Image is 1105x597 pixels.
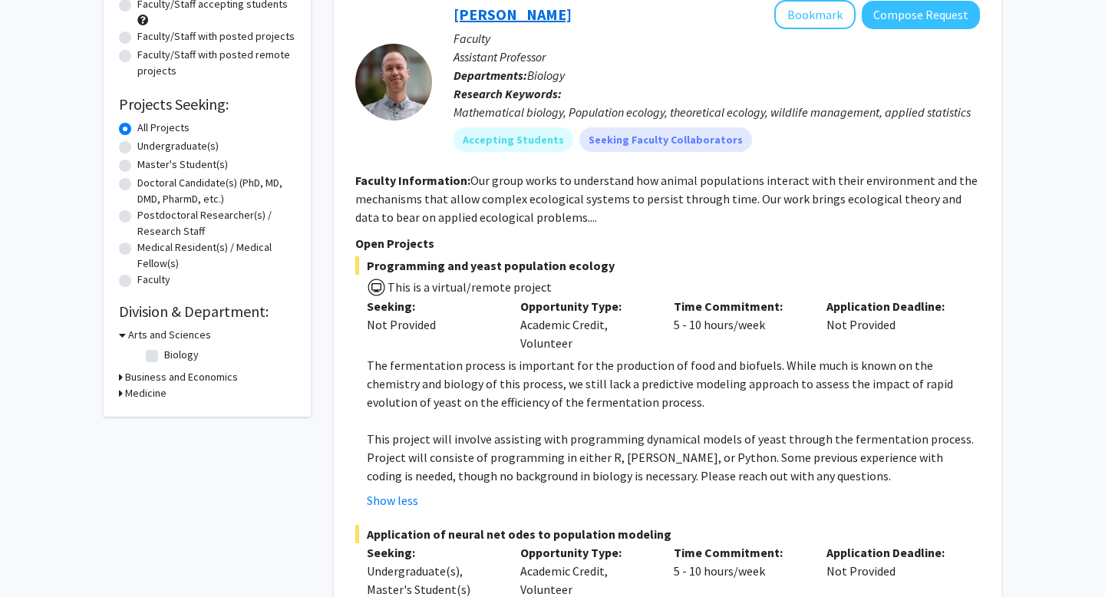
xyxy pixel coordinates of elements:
[579,127,752,152] mat-chip: Seeking Faculty Collaborators
[137,175,295,207] label: Doctoral Candidate(s) (PhD, MD, DMD, PharmD, etc.)
[826,543,957,562] p: Application Deadline:
[137,47,295,79] label: Faculty/Staff with posted remote projects
[119,95,295,114] h2: Projects Seeking:
[125,369,238,385] h3: Business and Economics
[674,543,804,562] p: Time Commitment:
[674,297,804,315] p: Time Commitment:
[367,491,418,510] button: Show less
[137,239,295,272] label: Medical Resident(s) / Medical Fellow(s)
[164,347,199,363] label: Biology
[137,120,190,136] label: All Projects
[355,234,980,252] p: Open Projects
[137,207,295,239] label: Postdoctoral Researcher(s) / Research Staff
[454,86,562,101] b: Research Keywords:
[815,297,968,352] div: Not Provided
[367,315,497,334] div: Not Provided
[119,302,295,321] h2: Division & Department:
[527,68,565,83] span: Biology
[509,297,662,352] div: Academic Credit, Volunteer
[454,5,572,24] a: [PERSON_NAME]
[454,103,980,121] div: Mathematical biology, Population ecology, theoretical ecology, wildlife management, applied stati...
[454,48,980,66] p: Assistant Professor
[386,279,552,295] span: This is a virtual/remote project
[355,173,978,225] fg-read-more: Our group works to understand how animal populations interact with their environment and the mech...
[128,327,211,343] h3: Arts and Sciences
[367,430,980,485] p: This project will involve assisting with programming dynamical models of yeast through the fermen...
[520,543,651,562] p: Opportunity Type:
[355,525,980,543] span: Application of neural net odes to population modeling
[454,68,527,83] b: Departments:
[137,28,295,45] label: Faculty/Staff with posted projects
[137,272,170,288] label: Faculty
[125,385,167,401] h3: Medicine
[367,543,497,562] p: Seeking:
[862,1,980,29] button: Compose Request to Jake Ferguson
[367,297,497,315] p: Seeking:
[662,297,816,352] div: 5 - 10 hours/week
[454,127,573,152] mat-chip: Accepting Students
[137,138,219,154] label: Undergraduate(s)
[367,356,980,411] p: The fermentation process is important for the production of food and biofuels. While much is know...
[520,297,651,315] p: Opportunity Type:
[454,29,980,48] p: Faculty
[12,528,65,585] iframe: Chat
[355,173,470,188] b: Faculty Information:
[355,256,980,275] span: Programming and yeast population ecology
[137,157,228,173] label: Master's Student(s)
[826,297,957,315] p: Application Deadline:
